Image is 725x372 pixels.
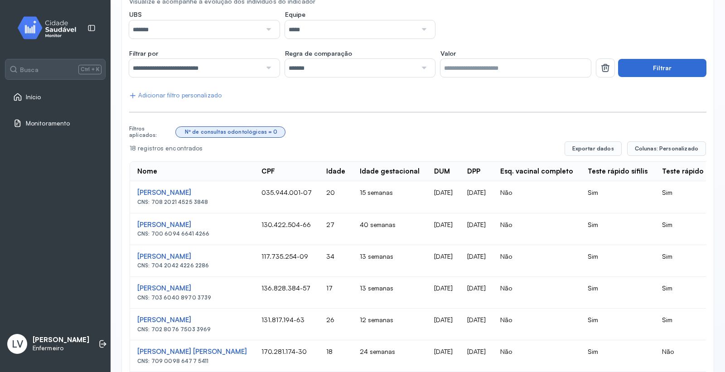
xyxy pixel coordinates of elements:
[493,340,580,372] td: Não
[427,277,460,309] td: [DATE]
[254,213,319,245] td: 130.422.504-66
[137,221,247,229] div: [PERSON_NAME]
[353,340,427,372] td: 24 semanas
[580,181,655,213] td: Sim
[627,141,706,156] button: Colunas: Personalizado
[460,245,493,277] td: [DATE]
[137,284,247,293] div: [PERSON_NAME]
[460,340,493,372] td: [DATE]
[129,92,222,99] div: Adicionar filtro personalizado
[137,295,247,301] div: CNS: 703 6040 8970 3739
[500,167,573,176] div: Esq. vacinal completo
[493,181,580,213] td: Não
[285,49,352,58] span: Regra de comparação
[353,245,427,277] td: 13 semanas
[360,167,420,176] div: Idade gestacional
[137,358,247,364] div: CNS: 709 0098 6477 5411
[440,49,456,58] span: Valor
[254,245,319,277] td: 117.735.254-09
[353,181,427,213] td: 15 semanas
[319,213,353,245] td: 27
[580,213,655,245] td: Sim
[13,92,97,101] a: Início
[137,326,247,333] div: CNS: 702 8076 7503 3969
[319,181,353,213] td: 20
[129,49,158,58] span: Filtrar por
[10,14,91,41] img: monitor.svg
[618,59,706,77] button: Filtrar
[185,129,277,135] div: Nº de consultas odontológicas = 0
[460,213,493,245] td: [DATE]
[493,309,580,340] td: Não
[129,126,172,139] div: Filtros aplicados:
[427,213,460,245] td: [DATE]
[137,231,247,237] div: CNS: 700 6094 6641 4266
[137,262,247,269] div: CNS: 704 2042 4226 2286
[460,309,493,340] td: [DATE]
[319,309,353,340] td: 26
[78,65,101,74] span: Ctrl + K
[254,340,319,372] td: 170.281.174-30
[565,141,622,156] button: Exportar dados
[353,213,427,245] td: 40 semanas
[427,181,460,213] td: [DATE]
[353,309,427,340] td: 12 semanas
[137,188,247,197] div: [PERSON_NAME]
[254,309,319,340] td: 131.817.194-63
[467,167,480,176] div: DPP
[285,10,305,19] span: Equipe
[137,348,247,356] div: [PERSON_NAME] [PERSON_NAME]
[26,93,41,101] span: Início
[460,277,493,309] td: [DATE]
[254,277,319,309] td: 136.828.384-57
[129,10,142,19] span: UBS
[261,167,275,176] div: CPF
[33,344,89,352] p: Enfermeiro
[580,277,655,309] td: Sim
[353,277,427,309] td: 13 semanas
[137,316,247,324] div: [PERSON_NAME]
[319,277,353,309] td: 17
[33,336,89,344] p: [PERSON_NAME]
[427,309,460,340] td: [DATE]
[254,181,319,213] td: 035.944.001-07
[13,119,97,128] a: Monitoramento
[20,66,39,74] span: Busca
[635,145,698,152] span: Colunas: Personalizado
[580,340,655,372] td: Sim
[326,167,345,176] div: Idade
[580,309,655,340] td: Sim
[493,213,580,245] td: Não
[319,340,353,372] td: 18
[580,245,655,277] td: Sim
[493,245,580,277] td: Não
[460,181,493,213] td: [DATE]
[434,167,450,176] div: DUM
[130,145,557,152] div: 18 registros encontrados
[319,245,353,277] td: 34
[12,338,23,350] span: LV
[137,252,247,261] div: [PERSON_NAME]
[588,167,648,176] div: Teste rápido sífilis
[137,199,247,205] div: CNS: 708 2021 4525 3848
[137,167,157,176] div: Nome
[26,120,70,127] span: Monitoramento
[493,277,580,309] td: Não
[427,340,460,372] td: [DATE]
[427,245,460,277] td: [DATE]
